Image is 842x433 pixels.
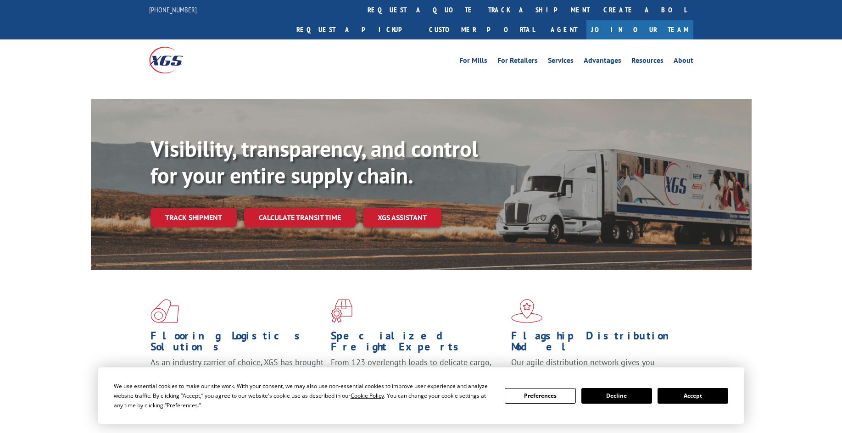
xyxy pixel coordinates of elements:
[581,388,652,404] button: Decline
[584,57,621,67] a: Advantages
[497,57,538,67] a: For Retailers
[151,134,478,189] b: Visibility, transparency, and control for your entire supply chain.
[151,330,324,357] h1: Flooring Logistics Solutions
[331,357,504,398] p: From 123 overlength loads to delicate cargo, our experienced staff knows the best way to move you...
[290,20,422,39] a: Request a pickup
[548,57,574,67] a: Services
[151,299,179,323] img: xgs-icon-total-supply-chain-intelligence-red
[167,401,198,409] span: Preferences
[674,57,693,67] a: About
[422,20,541,39] a: Customer Portal
[658,388,728,404] button: Accept
[151,357,323,389] span: As an industry carrier of choice, XGS has brought innovation and dedication to flooring logistics...
[541,20,586,39] a: Agent
[511,299,543,323] img: xgs-icon-flagship-distribution-model-red
[331,299,352,323] img: xgs-icon-focused-on-flooring-red
[511,357,680,378] span: Our agile distribution network gives you nationwide inventory management on demand.
[459,57,487,67] a: For Mills
[149,5,197,14] a: [PHONE_NUMBER]
[151,208,237,227] a: Track shipment
[631,57,664,67] a: Resources
[505,388,575,404] button: Preferences
[351,392,384,400] span: Cookie Policy
[98,367,744,424] div: Cookie Consent Prompt
[244,208,356,228] a: Calculate transit time
[363,208,441,228] a: XGS ASSISTANT
[511,330,685,357] h1: Flagship Distribution Model
[586,20,693,39] a: Join Our Team
[114,381,494,410] div: We use essential cookies to make our site work. With your consent, we may also use non-essential ...
[331,330,504,357] h1: Specialized Freight Experts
